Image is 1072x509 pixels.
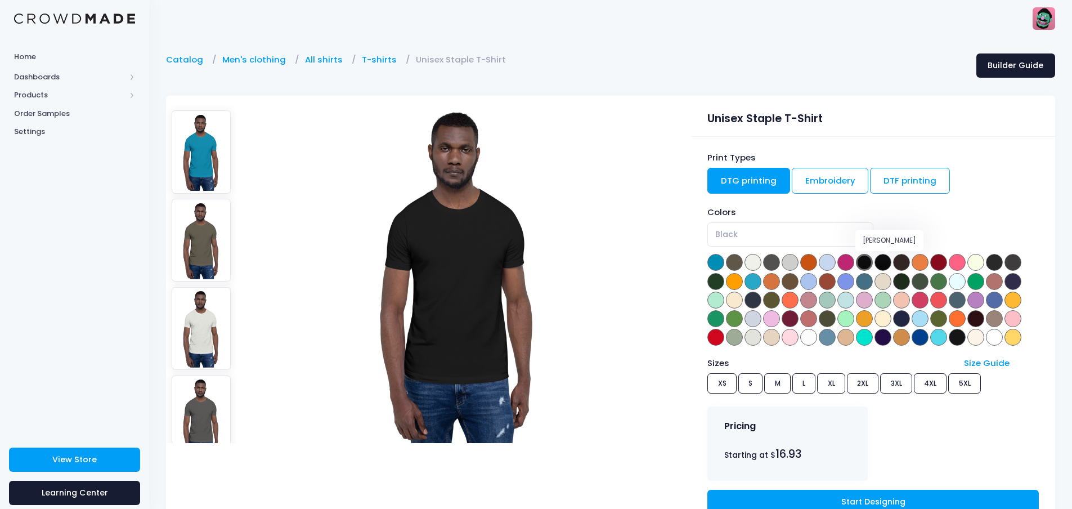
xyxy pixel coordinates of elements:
[166,53,209,66] a: Catalog
[14,72,125,83] span: Dashboards
[976,53,1055,78] a: Builder Guide
[855,230,923,251] div: [PERSON_NAME]
[702,357,959,369] div: Sizes
[9,481,140,505] a: Learning Center
[14,108,135,119] span: Order Samples
[724,446,851,462] div: Starting at $
[775,447,801,462] span: 16.93
[964,357,1010,369] a: Size Guide
[792,168,869,194] a: Embroidery
[52,454,97,465] span: View Store
[9,448,140,472] a: View Store
[707,206,1038,218] div: Colors
[42,487,108,498] span: Learning Center
[362,53,402,66] a: T-shirts
[222,53,291,66] a: Men's clothing
[14,51,135,62] span: Home
[14,126,135,137] span: Settings
[715,229,738,240] span: Black
[707,168,790,194] a: DTG printing
[870,168,950,194] a: DTF printing
[14,90,125,101] span: Products
[1033,7,1055,30] img: User
[14,14,135,24] img: Logo
[724,421,756,432] h4: Pricing
[707,105,1038,127] div: Unisex Staple T-Shirt
[707,222,873,247] span: Black
[707,151,1038,164] div: Print Types
[305,53,348,66] a: All shirts
[416,53,512,66] a: Unisex Staple T-Shirt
